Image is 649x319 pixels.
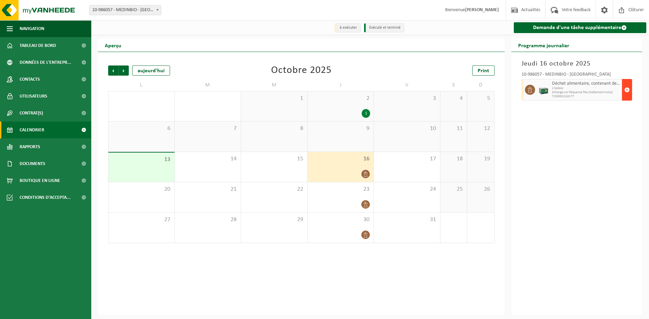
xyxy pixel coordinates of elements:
[552,81,621,86] span: Déchet alimentaire, contenant des produits d'origine animale, emballage mélangé (sans verre), cat 3
[362,109,370,118] div: 1
[377,155,437,163] span: 17
[112,216,171,223] span: 27
[244,186,304,193] span: 22
[377,95,437,102] span: 3
[377,186,437,193] span: 24
[98,38,128,52] h2: Aperçu
[467,79,494,91] td: D
[20,37,56,54] span: Tableau de bord
[20,71,40,88] span: Contacts
[471,95,490,102] span: 5
[271,65,332,76] div: Octobre 2025
[119,65,129,76] span: Suivant
[308,79,374,91] td: J
[112,156,171,163] span: 13
[178,216,238,223] span: 28
[311,216,370,223] span: 30
[20,20,44,37] span: Navigation
[20,155,45,172] span: Documents
[377,216,437,223] span: 31
[552,95,621,99] span: T250002218177
[472,65,495,76] a: Print
[20,88,47,105] span: Utilisateurs
[471,155,490,163] span: 19
[89,5,161,15] span: 10-986057 - MEDINBIO - WAVRE
[20,54,71,71] span: Données de l'entrepr...
[552,90,621,95] span: Echange sur fréquence fixe (traitement inclus)
[241,79,308,91] td: M
[20,138,40,155] span: Rapports
[522,72,632,79] div: 10-986057 - MEDINBIO - [GEOGRAPHIC_DATA]
[465,7,499,12] strong: [PERSON_NAME]
[20,105,43,122] span: Contrat(s)
[112,125,171,132] span: 6
[377,125,437,132] span: 10
[244,95,304,102] span: 1
[471,125,490,132] span: 12
[538,85,549,95] img: PB-LB-0680-HPE-GN-01
[552,86,621,90] span: 2 biobox
[311,95,370,102] span: 2
[244,216,304,223] span: 29
[514,22,647,33] a: Demande d'une tâche supplémentaire
[20,172,60,189] span: Boutique en ligne
[175,79,241,91] td: M
[108,65,118,76] span: Précédent
[90,5,161,15] span: 10-986057 - MEDINBIO - WAVRE
[244,155,304,163] span: 15
[444,186,464,193] span: 25
[178,125,238,132] span: 7
[311,155,370,163] span: 16
[444,125,464,132] span: 11
[112,186,171,193] span: 20
[311,125,370,132] span: 9
[440,79,467,91] td: S
[478,68,489,74] span: Print
[522,59,632,69] h3: Jeudi 16 octobre 2025
[20,189,71,206] span: Conditions d'accepta...
[132,65,170,76] div: aujourd'hui
[364,23,404,32] li: Exécuté et terminé
[20,122,44,138] span: Calendrier
[511,38,576,52] h2: Programme journalier
[374,79,440,91] td: V
[444,155,464,163] span: 18
[471,186,490,193] span: 26
[178,155,238,163] span: 14
[244,125,304,132] span: 8
[444,95,464,102] span: 4
[108,79,175,91] td: L
[335,23,361,32] li: à exécuter
[178,186,238,193] span: 21
[311,186,370,193] span: 23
